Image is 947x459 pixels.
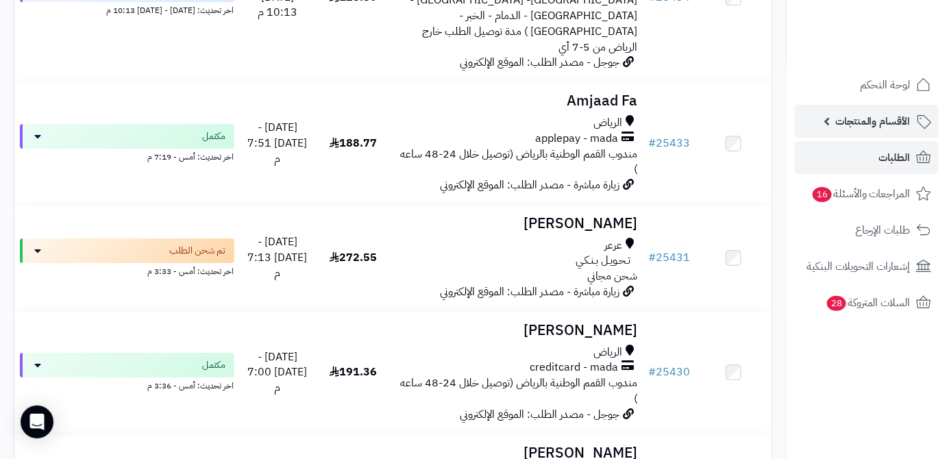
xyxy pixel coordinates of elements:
[795,286,939,319] a: السلات المتروكة28
[649,364,691,380] a: #25430
[605,238,623,253] span: عرعر
[649,249,656,266] span: #
[397,323,638,338] h3: [PERSON_NAME]
[247,349,307,397] span: [DATE] - [DATE] 7:00 م
[247,234,307,282] span: [DATE] - [DATE] 7:13 م
[795,214,939,247] a: طلبات الإرجاع
[879,148,911,167] span: الطلبات
[20,149,234,163] div: اخر تحديث: أمس - 7:19 م
[330,135,377,151] span: 188.77
[855,221,911,240] span: طلبات الإرجاع
[20,263,234,277] div: اخر تحديث: أمس - 3:33 م
[20,377,234,392] div: اخر تحديث: أمس - 3:36 م
[588,268,638,284] span: شحن مجاني
[530,360,619,375] span: creditcard - mada
[826,295,848,312] span: 28
[441,284,620,300] span: زيارة مباشرة - مصدر الطلب: الموقع الإلكتروني
[649,249,691,266] a: #25431
[826,293,911,312] span: السلات المتروكة
[170,244,226,258] span: تم شحن الطلب
[401,146,638,178] span: مندوب القمم الوطنية بالرياض (توصيل خلال 24-48 ساعه )
[860,75,911,95] span: لوحة التحكم
[649,135,656,151] span: #
[811,184,911,203] span: المراجعات والأسئلة
[649,135,691,151] a: #25433
[397,216,638,232] h3: [PERSON_NAME]
[21,406,53,438] div: Open Intercom Messenger
[247,119,307,167] span: [DATE] - [DATE] 7:51 م
[795,250,939,283] a: إشعارات التحويلات البنكية
[397,93,638,109] h3: Amjaad Fa
[835,112,911,131] span: الأقسام والمنتجات
[460,406,620,423] span: جوجل - مصدر الطلب: الموقع الإلكتروني
[594,115,623,131] span: الرياض
[20,2,234,16] div: اخر تحديث: [DATE] - [DATE] 10:13 م
[576,253,631,269] span: تـحـويـل بـنـكـي
[401,375,638,407] span: مندوب القمم الوطنية بالرياض (توصيل خلال 24-48 ساعه )
[807,257,911,276] span: إشعارات التحويلات البنكية
[649,364,656,380] span: #
[330,364,377,380] span: 191.36
[460,54,620,71] span: جوجل - مصدر الطلب: الموقع الإلكتروني
[594,345,623,360] span: الرياض
[203,129,226,143] span: مكتمل
[441,177,620,193] span: زيارة مباشرة - مصدر الطلب: الموقع الإلكتروني
[330,249,377,266] span: 272.55
[854,11,934,40] img: logo-2.png
[812,186,833,203] span: 16
[795,177,939,210] a: المراجعات والأسئلة16
[795,141,939,174] a: الطلبات
[536,131,619,147] span: applepay - mada
[795,69,939,101] a: لوحة التحكم
[203,358,226,372] span: مكتمل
